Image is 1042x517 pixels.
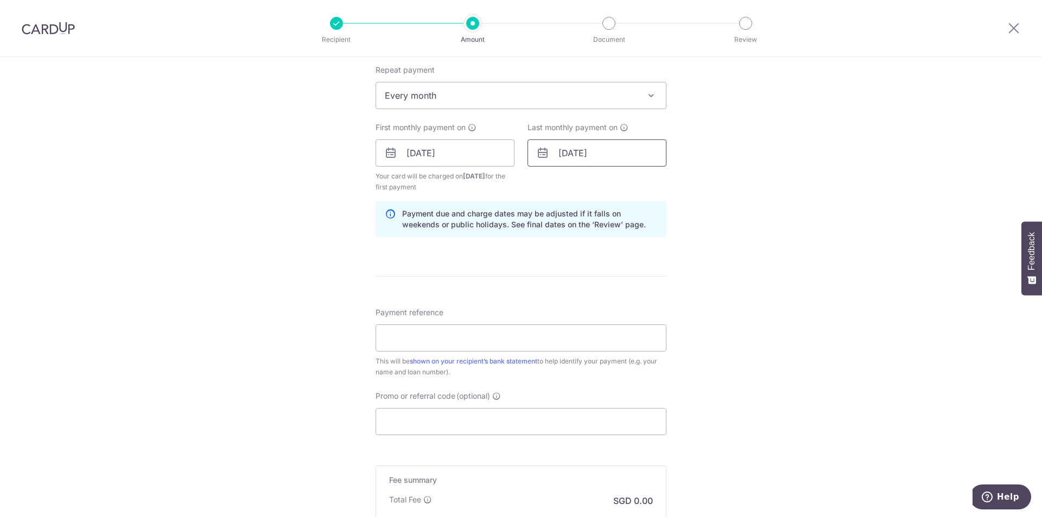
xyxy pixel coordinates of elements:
p: Total Fee [389,494,421,505]
input: DD / MM / YYYY [528,139,666,167]
span: Every month [376,82,666,109]
span: Feedback [1027,232,1037,270]
span: Every month [376,82,666,108]
span: Promo or referral code [376,391,455,401]
input: DD / MM / YYYY [376,139,514,167]
label: Repeat payment [376,65,435,75]
span: Your card will be charged on [376,171,514,193]
p: Recipient [296,34,377,45]
h5: Fee summary [389,475,653,486]
button: Feedback - Show survey [1021,221,1042,295]
p: Review [706,34,786,45]
span: (optional) [456,391,490,401]
div: This will be to help identify your payment (e.g. your name and loan number). [376,356,666,378]
p: SGD 0.00 [613,494,653,507]
span: First monthly payment on [376,122,466,133]
p: Amount [433,34,513,45]
span: [DATE] [463,172,485,180]
p: Payment due and charge dates may be adjusted if it falls on weekends or public holidays. See fina... [402,208,657,230]
span: Last monthly payment on [528,122,618,133]
p: Document [569,34,649,45]
iframe: Opens a widget where you can find more information [973,484,1031,512]
a: shown on your recipient’s bank statement [410,357,537,365]
span: Payment reference [376,307,443,318]
img: CardUp [22,22,75,35]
